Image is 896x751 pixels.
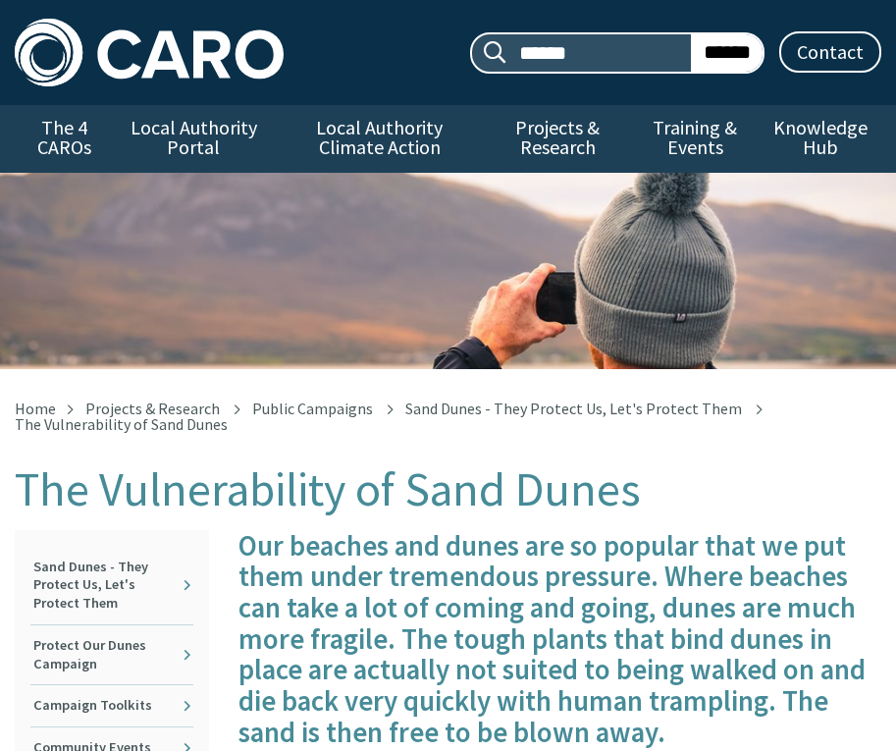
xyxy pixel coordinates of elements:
a: Contact [779,31,881,73]
a: Local Authority Climate Action [273,105,485,173]
a: Training & Events [630,105,760,173]
img: Caro logo [15,19,284,85]
h4: Our beaches and dunes are so popular that we put them under tremendous pressure. Where beaches ca... [238,530,881,748]
a: Projects & Research [85,399,220,418]
h1: The Vulnerability of Sand Dunes [15,463,881,515]
a: Local Authority Portal [114,105,274,173]
a: Sand Dunes - They Protect Us, Let's Protect Them [30,546,193,623]
a: The 4 CAROs [15,105,114,173]
a: Sand Dunes - They Protect Us, Let's Protect Them [405,399,742,418]
a: Campaign Toolkits [30,685,193,726]
span: The Vulnerability of Sand Dunes [15,414,228,434]
a: Knowledge Hub [760,105,881,173]
a: Protect Our Dunes Campaign [30,625,193,685]
a: Public Campaigns [252,399,373,418]
a: Projects & Research [486,105,630,173]
a: Home [15,399,56,418]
